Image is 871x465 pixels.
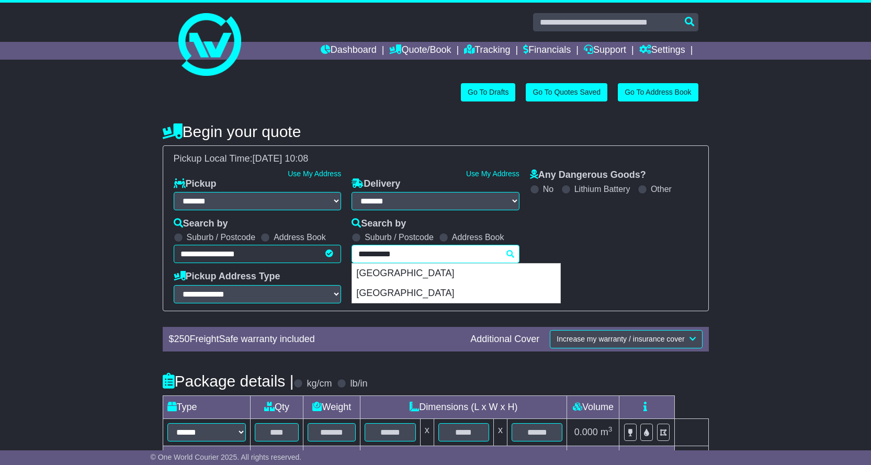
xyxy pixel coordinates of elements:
a: Quote/Book [389,42,451,60]
label: Lithium Battery [574,184,630,194]
span: 250 [174,334,190,344]
td: x [494,418,507,446]
td: Weight [303,395,360,418]
button: Increase my warranty / insurance cover [550,330,702,348]
sup: 3 [608,425,613,433]
a: Support [584,42,626,60]
div: Additional Cover [465,334,545,345]
h4: Begin your quote [163,123,709,140]
label: kg/cm [307,378,332,390]
span: © One World Courier 2025. All rights reserved. [151,453,302,461]
a: Dashboard [321,42,377,60]
label: Any Dangerous Goods? [530,169,646,181]
a: Go To Address Book [618,83,698,101]
h4: Package details | [163,372,294,390]
div: [GEOGRAPHIC_DATA] [352,283,560,303]
div: $ FreightSafe warranty included [164,334,466,345]
a: Go To Drafts [461,83,515,101]
label: Pickup Address Type [174,271,280,282]
td: Volume [567,395,619,418]
a: Use My Address [288,169,341,178]
td: x [420,418,434,446]
label: No [543,184,553,194]
label: Suburb / Postcode [187,232,256,242]
label: Search by [352,218,406,230]
a: Settings [639,42,685,60]
td: Type [163,395,250,418]
span: [DATE] 10:08 [253,153,309,164]
div: Pickup Local Time: [168,153,703,165]
label: Search by [174,218,228,230]
a: Go To Quotes Saved [526,83,607,101]
span: Increase my warranty / insurance cover [557,335,684,343]
span: 0.000 [574,427,598,437]
a: Use My Address [466,169,519,178]
label: Address Book [452,232,504,242]
label: lb/in [350,378,367,390]
td: Dimensions (L x W x H) [360,395,567,418]
td: Qty [250,395,303,418]
label: Address Book [274,232,326,242]
label: Pickup [174,178,217,190]
label: Delivery [352,178,400,190]
label: Suburb / Postcode [365,232,434,242]
span: m [601,427,613,437]
a: Tracking [464,42,510,60]
label: Other [651,184,672,194]
a: Financials [523,42,571,60]
div: [GEOGRAPHIC_DATA] [352,264,560,283]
